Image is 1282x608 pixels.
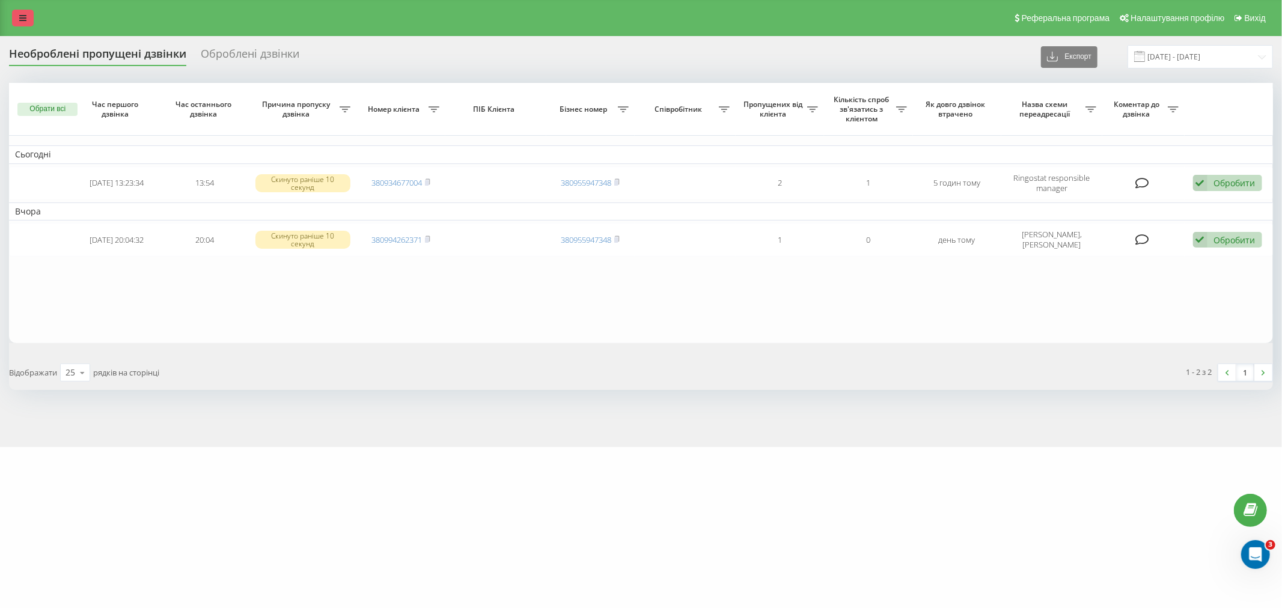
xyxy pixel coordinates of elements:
div: 25 [66,366,75,378]
span: Час останнього дзвінка [171,100,239,118]
button: Обрати всі [17,103,78,116]
td: 1 [824,166,912,200]
div: Обробити [1214,177,1256,189]
td: 0 [824,223,912,257]
a: 1 [1236,364,1254,381]
td: 20:04 [160,223,249,257]
iframe: Intercom live chat [1241,540,1270,569]
a: 380934677004 [371,177,422,188]
span: Кількість спроб зв'язатись з клієнтом [830,95,896,123]
span: Як довго дзвінок втрачено [923,100,991,118]
td: Ringostat responsible manager [1001,166,1102,200]
div: Необроблені пропущені дзвінки [9,47,186,66]
td: 2 [736,166,824,200]
span: Час першого дзвінка [82,100,151,118]
div: 1 - 2 з 2 [1186,366,1212,378]
td: Сьогодні [9,145,1273,163]
span: Причина пропуску дзвінка [255,100,340,118]
span: Пропущених від клієнта [742,100,807,118]
span: Відображати [9,367,57,378]
span: Налаштування профілю [1131,13,1224,23]
td: [DATE] 13:23:34 [72,166,160,200]
a: 380955947348 [561,234,611,245]
span: Співробітник [641,105,719,114]
a: 380955947348 [561,177,611,188]
a: 380994262371 [371,234,422,245]
button: Експорт [1041,46,1097,68]
span: 3 [1266,540,1275,550]
span: Бізнес номер [552,105,618,114]
span: Коментар до дзвінка [1108,100,1168,118]
td: [DATE] 20:04:32 [72,223,160,257]
td: [PERSON_NAME], [PERSON_NAME] [1001,223,1102,257]
span: Номер клієнта [362,105,428,114]
span: ПІБ Клієнта [456,105,536,114]
span: Назва схеми переадресації [1007,100,1085,118]
div: Скинуто раніше 10 секунд [255,174,350,192]
div: Оброблені дзвінки [201,47,299,66]
td: 5 годин тому [913,166,1001,200]
span: Реферальна програма [1022,13,1110,23]
td: 1 [736,223,824,257]
td: Вчора [9,202,1273,220]
span: Вихід [1245,13,1266,23]
div: Скинуто раніше 10 секунд [255,231,350,249]
span: рядків на сторінці [93,367,159,378]
div: Обробити [1214,234,1256,246]
td: 13:54 [160,166,249,200]
td: день тому [913,223,1001,257]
